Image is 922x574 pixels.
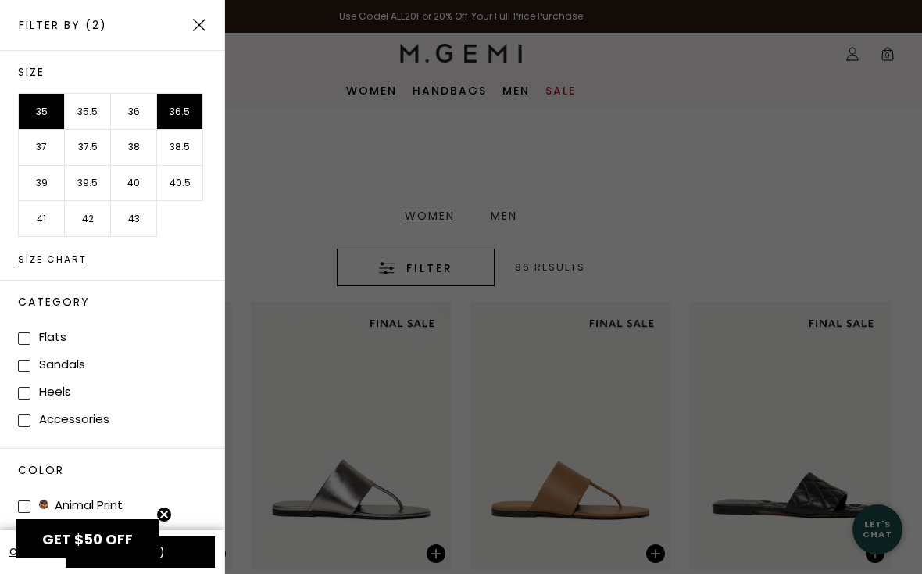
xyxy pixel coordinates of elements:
h2: Color [18,465,224,475]
h2: Filter By (2) [19,19,107,31]
li: 40.5 [157,166,203,202]
h2: Category [18,296,224,307]
span: animal print [39,497,123,513]
li: 37.5 [65,130,111,166]
li: 42 [65,201,111,237]
a: Clear All [9,546,52,558]
img: v-09862-swatch.png [39,500,48,509]
li: 36 [111,94,157,130]
img: Close [193,19,205,31]
label: Heels [39,383,71,400]
label: Accessories [39,411,109,427]
div: Size Chart [18,255,224,264]
li: 41 [19,201,65,237]
label: Flats [39,328,66,345]
li: 35 [19,94,65,130]
li: 40 [111,166,157,202]
div: GET $50 OFFClose teaser [16,519,159,558]
span: GET $50 OFF [42,529,133,549]
li: 43 [111,201,157,237]
li: 38.5 [157,130,203,166]
li: 36.5 [157,94,203,130]
h2: Size [18,66,224,77]
button: Close teaser [156,507,172,522]
li: 35.5 [65,94,111,130]
li: 39.5 [65,166,111,202]
li: 39 [19,166,65,202]
li: 37 [19,130,65,166]
label: Sandals [39,356,85,372]
li: 38 [111,130,157,166]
